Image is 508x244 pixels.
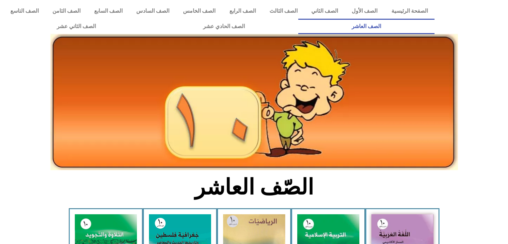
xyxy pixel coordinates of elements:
[222,3,263,19] a: الصف الرابع
[304,3,345,19] a: الصف الثاني
[263,3,304,19] a: الصف الثالث
[176,3,222,19] a: الصف الخامس
[87,3,129,19] a: الصف السابع
[149,19,298,34] a: الصف الحادي عشر
[3,19,149,34] a: الصف الثاني عشر
[45,3,87,19] a: الصف الثامن
[130,3,176,19] a: الصف السادس
[144,174,364,200] h2: الصّف العاشر
[3,3,45,19] a: الصف التاسع
[298,19,435,34] a: الصف العاشر
[345,3,384,19] a: الصف الأول
[384,3,435,19] a: الصفحة الرئيسية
